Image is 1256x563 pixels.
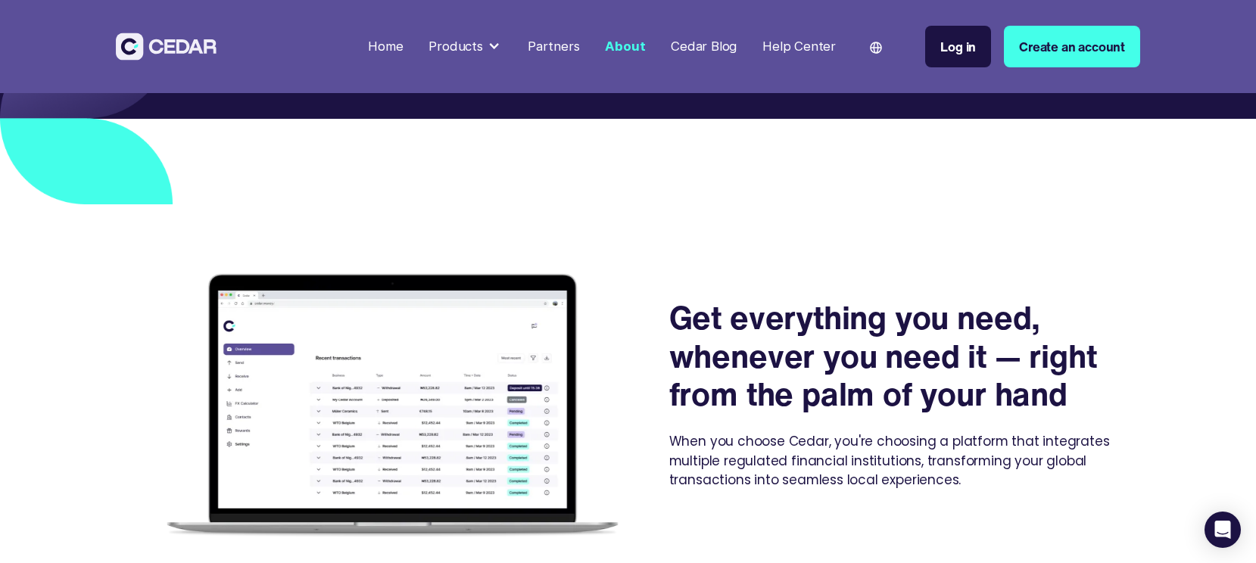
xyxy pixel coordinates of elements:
a: Partners [522,30,586,64]
div: Cedar Blog [671,37,737,56]
div: Partners [528,37,580,56]
a: About [599,30,652,64]
div: Log in [940,37,976,56]
div: Products [422,30,509,62]
div: About [605,37,645,56]
a: Cedar Blog [665,30,743,64]
div: Products [429,37,483,56]
a: Home [362,30,410,64]
p: When you choose Cedar, you're choosing a platform that integrates multiple regulated financial in... [669,413,1140,509]
a: Create an account [1004,26,1140,67]
a: Help Center [756,30,843,64]
div: Open Intercom Messenger [1205,512,1241,548]
img: world icon [870,42,882,54]
h4: Get everything you need, whenever you need it — right from the palm of your hand [669,298,1140,413]
div: Home [368,37,403,56]
a: Log in [925,26,991,67]
div: Help Center [762,37,836,56]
